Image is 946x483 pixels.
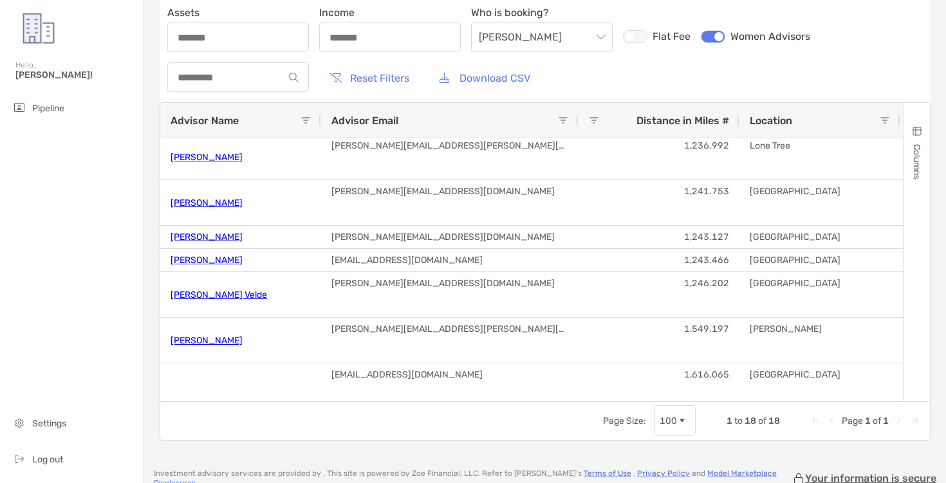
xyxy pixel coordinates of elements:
[479,23,605,51] span: Brendan
[321,272,579,317] div: [PERSON_NAME][EMAIL_ADDRESS][DOMAIN_NAME]
[739,226,900,248] div: [GEOGRAPHIC_DATA]
[171,192,243,214] a: [PERSON_NAME]
[32,454,63,465] span: Log out
[12,100,27,115] img: pipeline icon
[739,272,900,317] div: [GEOGRAPHIC_DATA]
[171,114,239,127] span: Advisor Name
[811,415,821,426] div: First Page
[319,64,419,92] button: Reset Filters
[701,30,810,43] label: Women Advisors
[12,451,27,466] img: logout icon
[171,147,243,168] a: [PERSON_NAME]
[842,415,863,426] span: Page
[32,103,64,114] span: Pipeline
[623,30,691,43] label: Flat Fee
[826,415,837,426] div: Previous Page
[321,134,579,179] div: [PERSON_NAME][EMAIL_ADDRESS][PERSON_NAME][DOMAIN_NAME]
[319,6,461,19] span: Income
[321,318,579,363] div: [PERSON_NAME][EMAIL_ADDRESS][PERSON_NAME][DOMAIN_NAME]
[32,418,66,429] span: Settings
[167,6,309,19] span: Assets
[171,330,243,351] a: [PERSON_NAME]
[168,32,308,43] input: Assets
[579,134,739,179] div: 1,236.992
[758,415,766,426] span: of
[584,469,631,478] a: Terms of Use
[739,134,900,179] div: Lone Tree
[579,249,739,271] div: 1,243.466
[579,272,739,317] div: 1,246.202
[321,249,579,271] div: [EMAIL_ADDRESS][DOMAIN_NAME]
[471,6,613,19] span: Who is booking?
[12,415,27,430] img: settings icon
[739,180,900,225] div: [GEOGRAPHIC_DATA]
[865,415,871,426] span: 1
[320,32,460,43] input: Income
[654,405,696,436] div: Page Size
[636,114,729,127] span: Distance in Miles #
[637,469,690,478] a: Privacy Policy
[171,284,267,305] a: [PERSON_NAME] Velde
[171,250,243,271] a: [PERSON_NAME]
[883,415,889,426] span: 1
[911,144,922,179] span: Columns
[739,318,900,363] div: [PERSON_NAME]
[603,415,646,426] div: Page Size:
[739,249,900,271] div: [GEOGRAPHIC_DATA]
[894,415,904,426] div: Next Page
[734,415,743,426] span: to
[727,415,732,426] span: 1
[331,114,398,127] span: Advisor Email
[660,415,677,426] div: 100
[873,415,881,426] span: of
[768,415,780,426] span: 18
[750,114,792,127] span: Location
[171,226,243,248] a: [PERSON_NAME]
[321,180,579,225] div: [PERSON_NAME][EMAIL_ADDRESS][DOMAIN_NAME]
[579,318,739,363] div: 1,549.197
[429,64,540,92] button: Download CSV
[579,226,739,248] div: 1,243.127
[745,415,756,426] span: 18
[909,415,920,426] div: Last Page
[289,73,299,82] img: input icon
[579,180,739,225] div: 1,241.753
[15,69,136,80] span: [PERSON_NAME]!
[15,5,62,51] img: Zoe Logo
[321,226,579,248] div: [PERSON_NAME][EMAIL_ADDRESS][DOMAIN_NAME]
